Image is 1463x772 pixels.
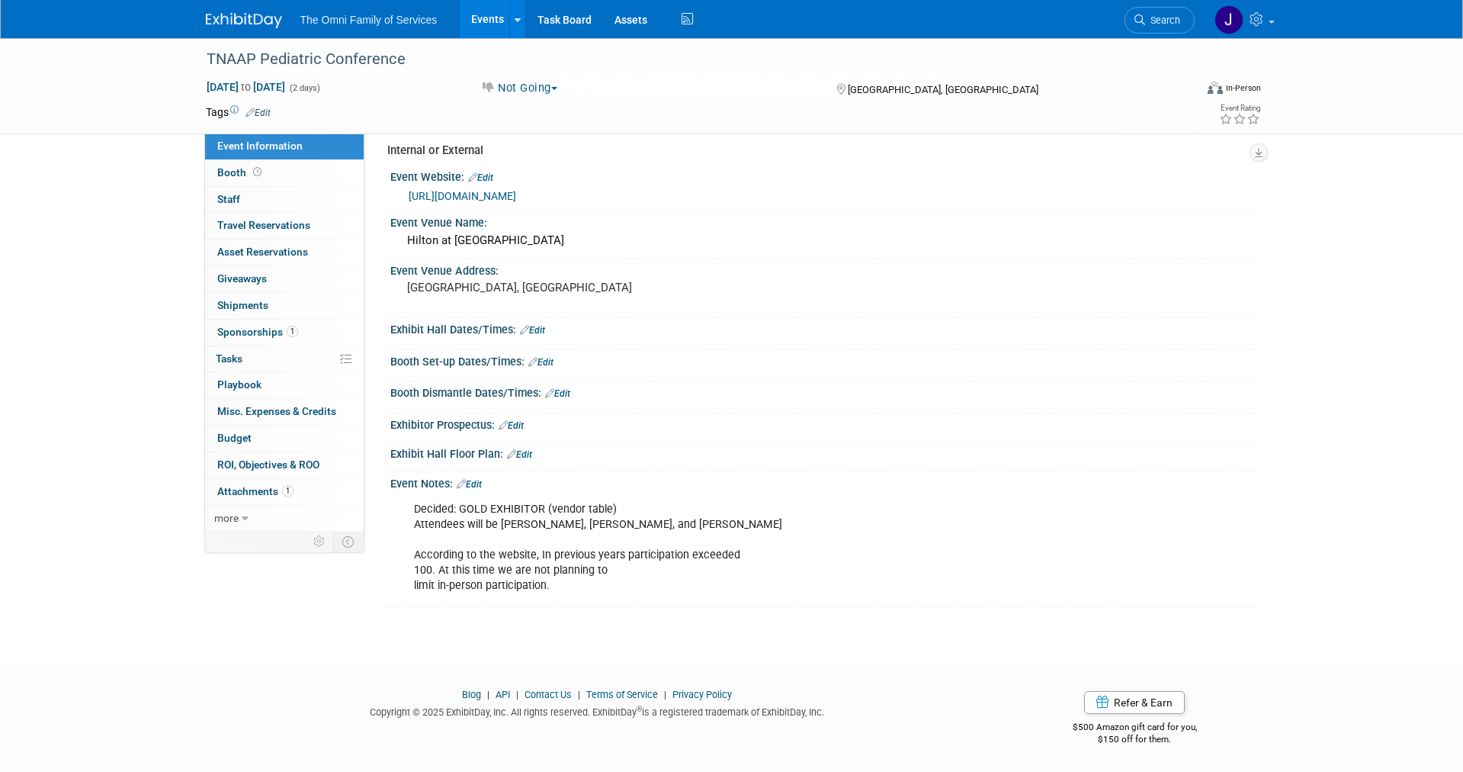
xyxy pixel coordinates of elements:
[205,320,364,346] a: Sponsorships1
[205,426,364,452] a: Budget
[402,229,1246,253] div: Hilton at [GEOGRAPHIC_DATA]
[205,372,364,398] a: Playbook
[205,506,364,532] a: more
[287,326,298,337] span: 1
[217,326,298,338] span: Sponsorships
[499,420,524,431] a: Edit
[288,83,320,93] span: (2 days)
[390,350,1258,370] div: Booth Set-up Dates/Times:
[217,219,310,231] span: Travel Reservations
[216,352,242,365] span: Tasks
[848,84,1038,95] span: [GEOGRAPHIC_DATA], [GEOGRAPHIC_DATA]
[217,246,308,258] span: Asset Reservations
[217,140,303,152] span: Event Information
[660,689,670,700] span: |
[300,14,438,26] span: The Omni Family of Services
[205,266,364,292] a: Giveaways
[483,689,493,700] span: |
[205,479,364,505] a: Attachments1
[390,381,1258,401] div: Booth Dismantle Dates/Times:
[217,458,319,471] span: ROI, Objectives & ROO
[457,479,482,490] a: Edit
[462,689,481,700] a: Blog
[545,388,570,399] a: Edit
[201,46,1172,73] div: TNAAP Pediatric Conference
[1105,79,1262,102] div: Event Format
[390,442,1258,462] div: Exhibit Hall Floor Plan:
[205,346,364,372] a: Tasks
[403,494,1090,601] div: Decided: GOLD EXHIBITOR (vendor table) Attendees will be [PERSON_NAME], [PERSON_NAME], and [PERSO...
[390,211,1258,230] div: Event Venue Name:
[205,187,364,213] a: Staff
[520,325,545,336] a: Edit
[409,190,516,202] a: [URL][DOMAIN_NAME]
[1125,7,1195,34] a: Search
[217,432,252,444] span: Budget
[206,13,282,28] img: ExhibitDay
[217,405,336,417] span: Misc. Expenses & Credits
[672,689,732,700] a: Privacy Policy
[205,399,364,425] a: Misc. Expenses & Credits
[205,213,364,239] a: Travel Reservations
[496,689,510,700] a: API
[205,160,364,186] a: Booth
[1208,82,1223,94] img: Format-Inperson.png
[390,318,1258,338] div: Exhibit Hall Dates/Times:
[586,689,658,700] a: Terms of Service
[245,108,271,118] a: Edit
[217,272,267,285] span: Giveaways
[250,166,265,178] span: Booth not reserved yet
[206,105,271,120] td: Tags
[332,532,364,552] td: Toggle Event Tabs
[214,512,239,524] span: more
[387,143,1246,159] div: Internal or External
[475,80,563,96] button: Not Going
[1012,711,1258,746] div: $500 Amazon gift card for you,
[1225,82,1261,94] div: In-Person
[525,689,572,700] a: Contact Us
[1214,5,1243,34] img: Jennifer Wigal
[217,193,240,205] span: Staff
[205,452,364,478] a: ROI, Objectives & ROO
[528,357,553,368] a: Edit
[205,293,364,319] a: Shipments
[1219,105,1260,112] div: Event Rating
[217,166,265,179] span: Booth
[205,240,364,265] a: Asset Reservations
[390,166,1258,185] div: Event Website:
[574,689,584,700] span: |
[468,172,493,183] a: Edit
[507,449,532,460] a: Edit
[390,413,1258,433] div: Exhibitor Prospectus:
[407,281,735,294] pre: [GEOGRAPHIC_DATA], [GEOGRAPHIC_DATA]
[1084,691,1185,714] a: Refer & Earn
[637,705,642,713] sup: ®
[390,259,1258,278] div: Event Venue Address:
[390,472,1258,492] div: Event Notes:
[217,378,261,391] span: Playbook
[512,689,522,700] span: |
[282,485,294,497] span: 1
[206,702,990,719] div: Copyright © 2025 ExhibitDay, Inc. All rights reserved. ExhibitDay is a registered trademark of Ex...
[306,532,333,552] td: Personalize Event Tab Strip
[206,80,286,94] span: [DATE] [DATE]
[205,133,364,159] a: Event Information
[1145,14,1180,26] span: Search
[1012,733,1258,746] div: $150 off for them.
[239,81,253,93] span: to
[217,485,294,497] span: Attachments
[217,299,268,311] span: Shipments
